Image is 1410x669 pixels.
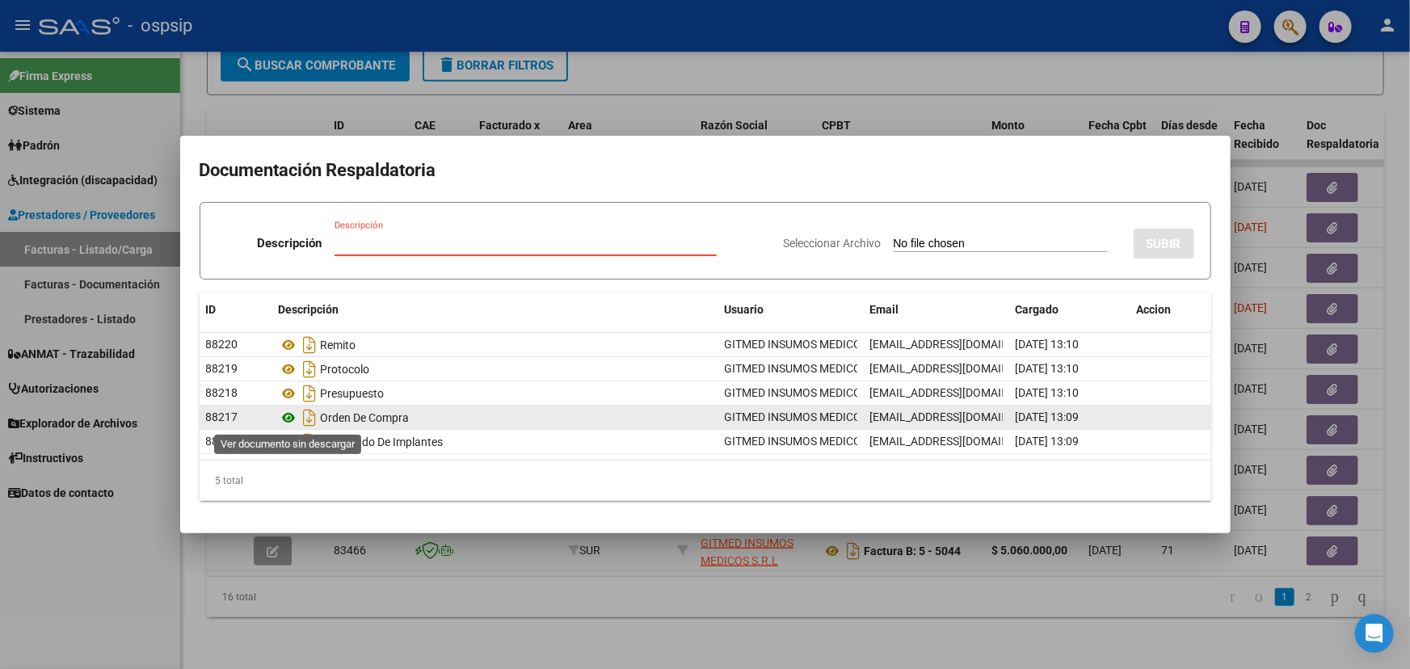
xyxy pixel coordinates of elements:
[725,386,897,399] span: GITMED INSUMOS MEDICOS SRL .
[279,356,712,382] div: Protocolo
[725,338,897,351] span: GITMED INSUMOS MEDICOS SRL .
[1016,435,1080,448] span: [DATE] 13:09
[725,410,897,423] span: GITMED INSUMOS MEDICOS SRL .
[206,338,238,351] span: 88220
[870,338,1050,351] span: [EMAIL_ADDRESS][DOMAIN_NAME]
[1130,292,1211,327] datatable-header-cell: Accion
[725,362,897,375] span: GITMED INSUMOS MEDICOS SRL .
[257,234,322,253] p: Descripción
[206,303,217,316] span: ID
[1016,362,1080,375] span: [DATE] 13:10
[206,410,238,423] span: 88217
[1137,303,1172,316] span: Accion
[1009,292,1130,327] datatable-header-cell: Cargado
[1016,338,1080,351] span: [DATE] 13:10
[1016,386,1080,399] span: [DATE] 13:10
[725,435,897,448] span: GITMED INSUMOS MEDICOS SRL .
[200,292,272,327] datatable-header-cell: ID
[300,381,321,406] i: Descargar documento
[1016,303,1059,316] span: Cargado
[300,429,321,455] i: Descargar documento
[870,435,1050,448] span: [EMAIL_ADDRESS][DOMAIN_NAME]
[200,461,1211,501] div: 5 total
[1355,614,1394,653] div: Open Intercom Messenger
[206,362,238,375] span: 88219
[1016,410,1080,423] span: [DATE] 13:09
[279,429,712,455] div: Certificado De Implantes
[300,332,321,358] i: Descargar documento
[870,386,1050,399] span: [EMAIL_ADDRESS][DOMAIN_NAME]
[870,303,899,316] span: Email
[870,410,1050,423] span: [EMAIL_ADDRESS][DOMAIN_NAME]
[718,292,864,327] datatable-header-cell: Usuario
[1147,237,1181,251] span: SUBIR
[200,155,1211,186] h2: Documentación Respaldatoria
[279,405,712,431] div: Orden De Compra
[272,292,718,327] datatable-header-cell: Descripción
[206,435,238,448] span: 88216
[1134,229,1194,259] button: SUBIR
[784,237,882,250] span: Seleccionar Archivo
[725,303,764,316] span: Usuario
[870,362,1050,375] span: [EMAIL_ADDRESS][DOMAIN_NAME]
[279,381,712,406] div: Presupuesto
[279,332,712,358] div: Remito
[279,303,339,316] span: Descripción
[864,292,1009,327] datatable-header-cell: Email
[300,356,321,382] i: Descargar documento
[206,386,238,399] span: 88218
[300,405,321,431] i: Descargar documento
